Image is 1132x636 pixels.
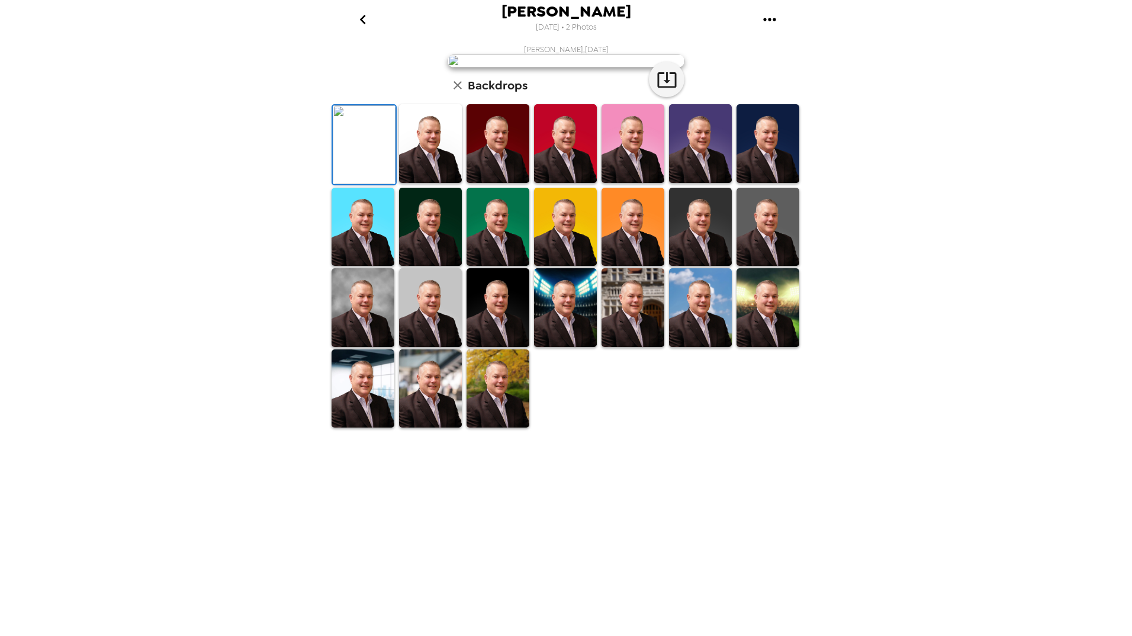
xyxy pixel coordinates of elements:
h6: Backdrops [468,76,528,95]
span: [PERSON_NAME] [501,4,631,20]
span: [PERSON_NAME] , [DATE] [524,44,609,54]
span: [DATE] • 2 Photos [536,20,597,36]
img: Original [333,105,395,184]
img: user [448,54,684,68]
